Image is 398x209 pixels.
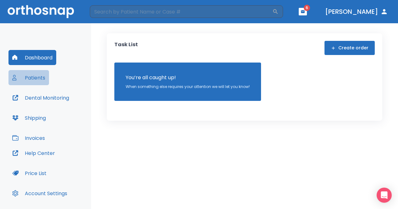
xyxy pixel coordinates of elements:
button: Price List [8,166,50,181]
img: Orthosnap [8,5,74,18]
button: Help Center [8,146,59,161]
button: [PERSON_NAME] [323,6,390,17]
p: Task List [114,41,138,55]
button: Dental Monitoring [8,90,73,105]
button: Patients [8,70,49,85]
p: You’re all caught up! [126,74,250,81]
p: When something else requires your attention we will let you know! [126,84,250,90]
input: Search by Patient Name or Case # [90,5,272,18]
button: Dashboard [8,50,56,65]
button: Shipping [8,110,50,125]
button: Create order [324,41,375,55]
div: Open Intercom Messenger [377,188,392,203]
span: 6 [304,5,310,11]
button: Account Settings [8,186,71,201]
button: Invoices [8,130,49,146]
